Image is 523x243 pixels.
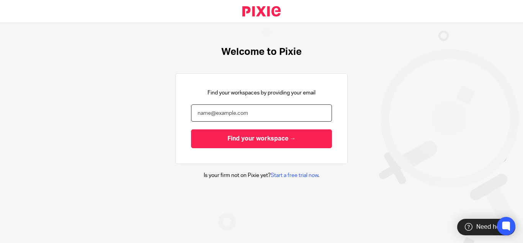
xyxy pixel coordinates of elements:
[271,173,318,178] a: Start a free trial now
[204,172,319,179] p: Is your firm not on Pixie yet? .
[457,219,515,235] div: Need help?
[221,46,302,58] h1: Welcome to Pixie
[191,104,332,122] input: name@example.com
[191,129,332,148] input: Find your workspace →
[208,89,315,97] p: Find your workspaces by providing your email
